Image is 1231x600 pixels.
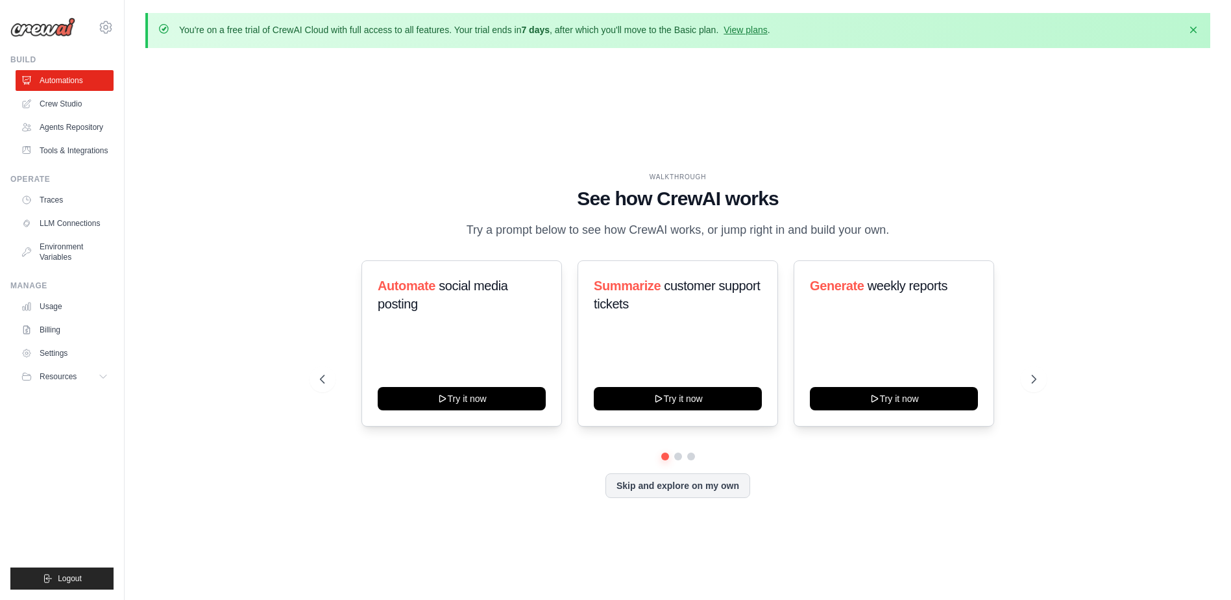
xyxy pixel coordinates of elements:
[16,343,114,364] a: Settings
[810,387,978,410] button: Try it now
[16,117,114,138] a: Agents Repository
[868,279,947,293] span: weekly reports
[724,25,767,35] a: View plans
[16,213,114,234] a: LLM Connections
[594,387,762,410] button: Try it now
[16,366,114,387] button: Resources
[10,174,114,184] div: Operate
[16,236,114,268] a: Environment Variables
[594,279,760,311] span: customer support tickets
[320,172,1036,182] div: WALKTHROUGH
[16,94,114,114] a: Crew Studio
[378,279,435,293] span: Automate
[179,23,770,36] p: You're on a free trial of CrewAI Cloud with full access to all features. Your trial ends in , aft...
[16,296,114,317] a: Usage
[594,279,661,293] span: Summarize
[10,18,75,37] img: Logo
[320,187,1036,210] h1: See how CrewAI works
[16,140,114,161] a: Tools & Integrations
[40,371,77,382] span: Resources
[378,387,546,410] button: Try it now
[378,279,508,311] span: social media posting
[16,190,114,210] a: Traces
[460,221,896,240] p: Try a prompt below to see how CrewAI works, or jump right in and build your own.
[521,25,550,35] strong: 7 days
[605,473,750,498] button: Skip and explore on my own
[810,279,864,293] span: Generate
[16,319,114,340] a: Billing
[10,55,114,65] div: Build
[16,70,114,91] a: Automations
[58,573,82,584] span: Logout
[10,568,114,590] button: Logout
[10,281,114,291] div: Manage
